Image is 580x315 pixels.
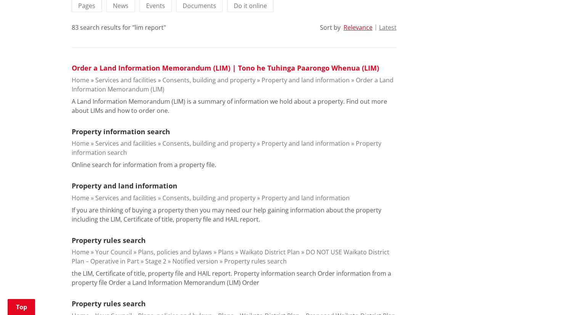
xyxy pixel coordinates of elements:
span: Events [146,2,165,10]
p: Online search for information from a property file. [72,160,216,169]
button: Relevance [344,24,373,31]
span: Do it online [234,2,267,10]
a: Consents, building and property [162,139,255,148]
a: Property and land information [72,181,177,190]
a: Consents, building and property [162,194,255,202]
a: Home [72,248,89,256]
span: News [113,2,129,10]
a: Property and land information [262,139,350,148]
a: Home [72,194,89,202]
a: Your Council [95,248,132,256]
a: Property and land information [262,76,350,84]
a: Services and facilities [95,76,156,84]
a: Services and facilities [95,194,156,202]
a: Home [72,76,89,84]
iframe: Messenger Launcher [545,283,572,310]
a: Top [8,299,35,315]
a: Property information search [72,139,381,157]
a: Order a Land Information Memorandum (LIM) | Tono he Tuhinga Paarongo Whenua (LIM) [72,63,379,72]
a: Waikato District Plan [240,248,300,256]
a: Stage 2 [145,257,166,265]
p: the LIM, Certificate of title, property file and HAIL report. Property information search Order i... [72,269,397,287]
button: Latest [379,24,397,31]
a: DO NOT USE Waikato District Plan – Operative in Part [72,248,389,265]
a: Home [72,139,89,148]
a: Property rules search [224,257,287,265]
a: Services and facilities [95,139,156,148]
a: Property and land information [262,194,350,202]
a: Property rules search [72,299,146,308]
a: Plans [218,248,234,256]
a: Notified version [172,257,218,265]
div: Sort by [320,23,341,32]
p: A Land Information Memorandum (LIM) is a summary of information we hold about a property. Find ou... [72,97,397,115]
span: Documents [183,2,216,10]
a: Consents, building and property [162,76,255,84]
div: 83 search results for "lim report" [72,23,166,32]
a: Property rules search [72,236,146,245]
a: Property information search [72,127,170,136]
a: Order a Land Information Memorandum (LIM) [72,76,394,93]
a: Plans, policies and bylaws [138,248,212,256]
p: If you are thinking of buying a property then you may need our help gaining information about the... [72,206,397,224]
span: Pages [78,2,95,10]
